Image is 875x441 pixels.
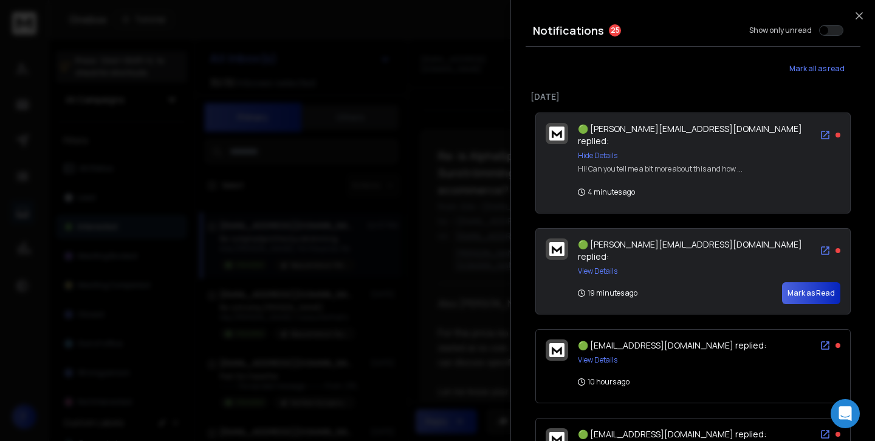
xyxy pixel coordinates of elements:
[578,339,766,351] span: 🟢 [EMAIL_ADDRESS][DOMAIN_NAME] replied:
[578,377,630,387] p: 10 hours ago
[578,164,743,174] div: Hi! Can you tell me a bit more about this and how ...
[549,242,564,256] img: logo
[782,282,840,304] button: Mark as Read
[578,123,802,147] span: 🟢 [PERSON_NAME][EMAIL_ADDRESS][DOMAIN_NAME] replied:
[578,238,802,262] span: 🟢 [PERSON_NAME][EMAIL_ADDRESS][DOMAIN_NAME] replied:
[578,151,617,161] button: Hide Details
[549,127,564,141] img: logo
[831,399,860,428] div: Open Intercom Messenger
[609,24,621,36] span: 25
[549,343,564,357] img: logo
[533,22,604,39] h3: Notifications
[578,288,637,298] p: 19 minutes ago
[789,64,845,74] span: Mark all as read
[578,355,617,365] button: View Details
[530,91,856,103] p: [DATE]
[578,428,766,440] span: 🟢 [EMAIL_ADDRESS][DOMAIN_NAME] replied:
[578,187,635,197] p: 4 minutes ago
[749,26,812,35] label: Show only unread
[578,266,617,276] button: View Details
[773,57,860,81] button: Mark all as read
